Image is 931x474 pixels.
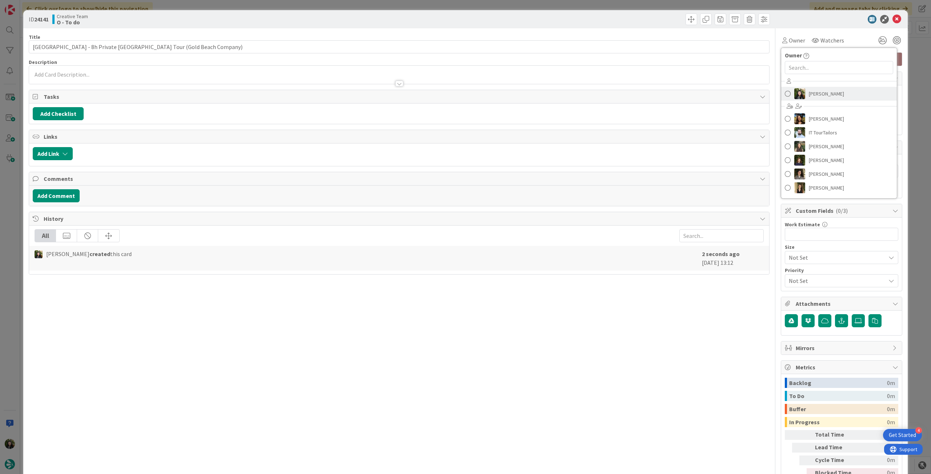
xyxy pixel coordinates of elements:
[57,13,88,19] span: Creative Team
[785,244,898,250] div: Size
[789,404,887,414] div: Buffer
[29,40,770,53] input: type card name here...
[789,276,882,286] span: Not Set
[35,250,43,258] img: BC
[796,299,889,308] span: Attachments
[29,34,40,40] label: Title
[858,455,895,465] div: 0m
[785,51,802,60] span: Owner
[44,174,756,183] span: Comments
[796,363,889,372] span: Metrics
[820,36,844,45] span: Watchers
[809,141,844,152] span: [PERSON_NAME]
[858,443,895,453] div: 0m
[785,221,820,228] label: Work Estimate
[781,139,897,153] a: IG[PERSON_NAME]
[44,92,756,101] span: Tasks
[794,127,805,138] img: IT
[785,61,893,74] input: Search...
[809,155,844,166] span: [PERSON_NAME]
[815,455,855,465] div: Cycle Time
[44,214,756,223] span: History
[785,268,898,273] div: Priority
[915,427,922,434] div: 4
[44,132,756,141] span: Links
[781,153,897,167] a: MC[PERSON_NAME]
[887,417,895,427] div: 0m
[33,107,84,120] button: Add Checklist
[29,15,49,24] span: ID
[883,429,922,441] div: Open Get Started checklist, remaining modules: 4
[702,250,764,267] div: [DATE] 13:12
[34,16,49,23] b: 24141
[887,391,895,401] div: 0m
[789,252,882,263] span: Not Set
[702,250,740,258] b: 2 seconds ago
[836,207,848,214] span: ( 0/3 )
[794,113,805,124] img: DR
[781,112,897,126] a: DR[PERSON_NAME]
[794,182,805,193] img: SP
[781,87,897,101] a: BC[PERSON_NAME]
[794,88,805,99] img: BC
[809,113,844,124] span: [PERSON_NAME]
[789,417,887,427] div: In Progress
[46,250,132,258] span: [PERSON_NAME] this card
[815,430,855,440] div: Total Time
[57,19,88,25] b: O - To do
[15,1,33,10] span: Support
[858,430,895,440] div: 0m
[33,189,80,202] button: Add Comment
[794,169,805,179] img: MS
[809,169,844,179] span: [PERSON_NAME]
[781,181,897,195] a: SP[PERSON_NAME]
[789,391,887,401] div: To Do
[889,432,916,439] div: Get Started
[679,229,764,242] input: Search...
[887,378,895,388] div: 0m
[796,206,889,215] span: Custom Fields
[781,126,897,139] a: ITIT TourTailors
[789,378,887,388] div: Backlog
[33,147,73,160] button: Add Link
[809,182,844,193] span: [PERSON_NAME]
[796,344,889,352] span: Mirrors
[887,404,895,414] div: 0m
[35,230,56,242] div: All
[809,88,844,99] span: [PERSON_NAME]
[789,36,805,45] span: Owner
[809,127,837,138] span: IT TourTailors
[29,59,57,65] span: Description
[781,167,897,181] a: MS[PERSON_NAME]
[89,250,110,258] b: created
[794,141,805,152] img: IG
[794,155,805,166] img: MC
[815,443,855,453] div: Lead Time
